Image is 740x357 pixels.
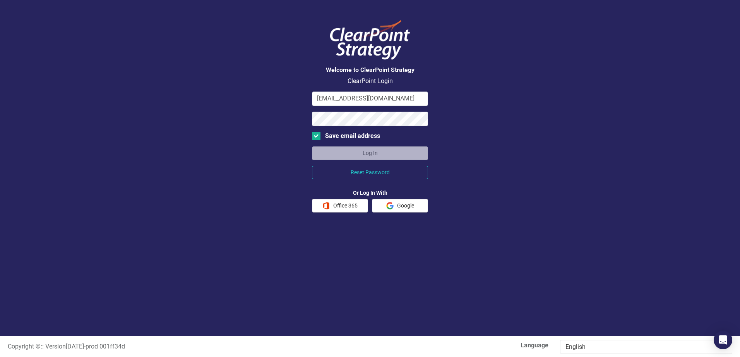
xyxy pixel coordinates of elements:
[8,343,41,350] span: Copyright ©
[2,342,370,351] div: :: Version [DATE] - prod 001ff34d
[386,202,394,209] img: Google
[312,92,428,106] input: Email Address
[312,199,368,212] button: Office 365
[322,202,330,209] img: Office 365
[376,341,548,350] label: Language
[312,77,428,86] p: ClearPoint Login
[312,166,428,179] button: Reset Password
[345,189,395,197] div: Or Log In With
[565,343,719,352] div: English
[312,146,428,160] button: Log In
[714,331,732,349] div: Open Intercom Messenger
[324,15,416,65] img: ClearPoint Logo
[372,199,428,212] button: Google
[312,66,428,73] h3: Welcome to ClearPoint Strategy
[325,132,380,141] div: Save email address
